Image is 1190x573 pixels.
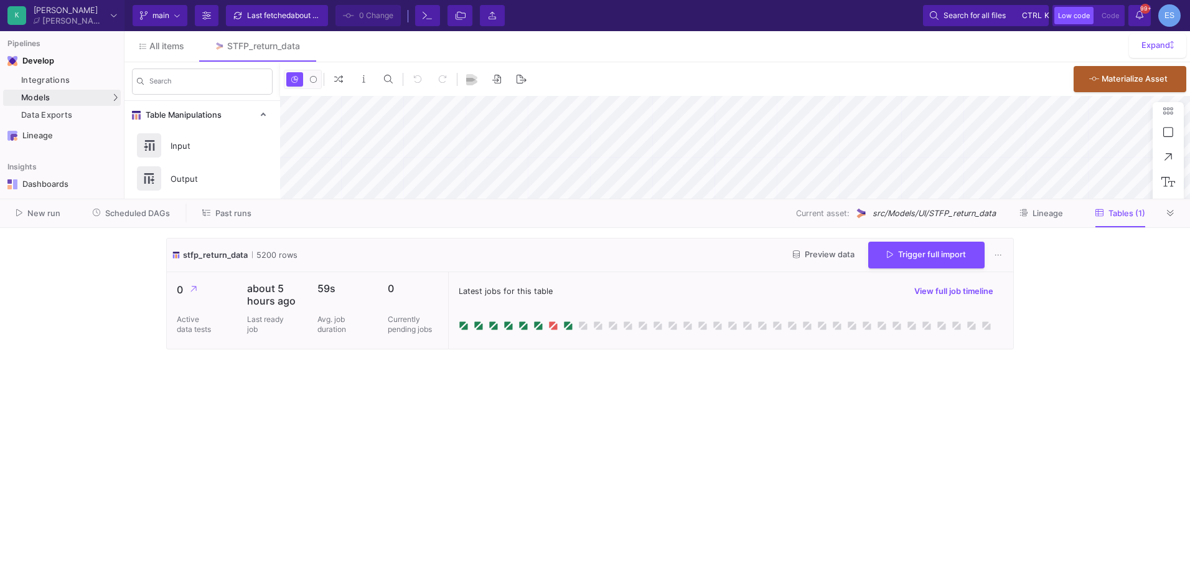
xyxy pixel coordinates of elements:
[124,101,280,129] mat-expansion-panel-header: Table Manipulations
[3,72,121,88] a: Integrations
[42,17,106,25] div: [PERSON_NAME]
[317,282,368,294] p: 59s
[1033,209,1063,218] span: Lineage
[914,286,993,295] span: View full job timeline
[1,204,75,223] button: New run
[3,126,121,146] a: Navigation iconLineage
[1044,8,1049,23] span: k
[226,5,328,26] button: Last fetchedabout 1 hour ago
[22,56,41,66] div: Develop
[177,314,214,334] p: Active data tests
[887,250,966,259] span: Trigger full import
[183,249,248,260] span: stfp_return_data
[21,75,118,85] div: Integrations
[868,242,985,268] button: Trigger full import
[252,249,297,260] span: 5200 rows
[163,136,249,155] div: Input
[1098,7,1123,24] button: Code
[78,204,185,223] button: Scheduled DAGs
[172,249,180,260] img: icon
[187,204,266,223] button: Past runs
[7,56,17,66] img: Navigation icon
[124,129,280,162] button: Input
[105,209,170,218] span: Scheduled DAGs
[1058,11,1090,20] span: Low code
[27,209,60,218] span: New run
[1005,204,1078,223] button: Lineage
[152,6,169,25] span: main
[793,250,855,259] span: Preview data
[1128,5,1151,26] button: 99+
[22,131,103,141] div: Lineage
[783,245,864,265] button: Preview data
[1102,11,1119,20] span: Code
[388,282,438,294] p: 0
[873,207,996,219] span: src/Models/UI/STFP_return_data
[227,41,300,51] div: STFP_return_data
[291,11,349,20] span: about 1 hour ago
[124,162,280,195] button: Output
[163,169,249,188] div: Output
[3,51,121,71] mat-expansion-panel-header: Navigation iconDevelop
[1018,8,1042,23] button: ctrlk
[1108,209,1145,218] span: Tables (1)
[1074,66,1186,92] button: Materialize Asset
[3,107,121,123] a: Data Exports
[855,207,868,220] img: UI Model
[7,131,17,141] img: Navigation icon
[1155,4,1181,27] button: ES
[1022,8,1042,23] span: ctrl
[904,282,1003,300] button: View full job timeline
[177,282,227,297] p: 0
[247,314,284,334] p: Last ready job
[247,282,297,306] p: about 5 hours ago
[1102,74,1168,83] span: Materialize Asset
[3,174,121,194] a: Navigation iconDashboards
[247,6,322,25] div: Last fetched
[133,5,187,26] button: main
[34,6,106,14] div: [PERSON_NAME]
[21,93,50,103] span: Models
[459,285,553,296] span: Latest jobs for this table
[796,207,850,219] span: Current asset:
[22,179,103,189] div: Dashboards
[944,6,1006,25] span: Search for all files
[149,79,268,88] input: Search
[215,209,251,218] span: Past runs
[7,6,26,25] div: K
[214,41,225,52] img: Tab icon
[7,179,17,189] img: Navigation icon
[388,314,438,334] p: Currently pending jobs
[317,314,355,334] p: Avg. job duration
[124,129,280,332] div: Table Manipulations
[149,41,184,51] span: All items
[1158,4,1181,27] div: ES
[21,110,118,120] div: Data Exports
[1080,204,1160,223] button: Tables (1)
[1140,4,1150,14] span: 99+
[1054,7,1094,24] button: Low code
[923,5,1049,26] button: Search for all filesctrlk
